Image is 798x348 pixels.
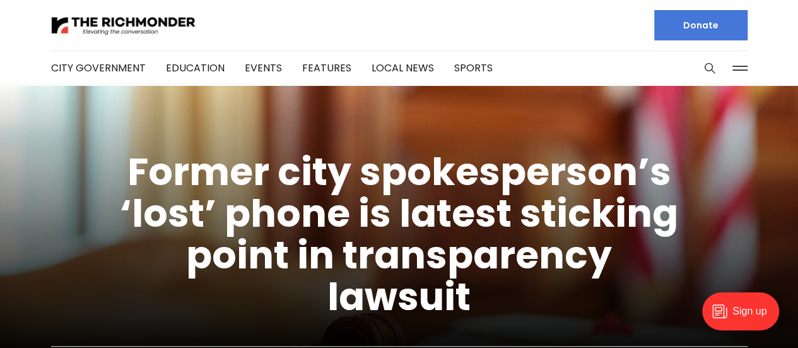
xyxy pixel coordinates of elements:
a: City Government [51,61,146,75]
a: Education [166,61,225,75]
img: The Richmonder [51,15,196,37]
button: Search this site [700,59,719,78]
iframe: portal-trigger [691,286,798,348]
a: Local News [372,61,434,75]
a: Sports [454,61,493,75]
a: Donate [654,10,748,40]
a: Former city spokesperson’s ‘lost’ phone is latest sticking point in transparency lawsuit [120,145,678,323]
a: Features [302,61,351,75]
a: Events [245,61,282,75]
